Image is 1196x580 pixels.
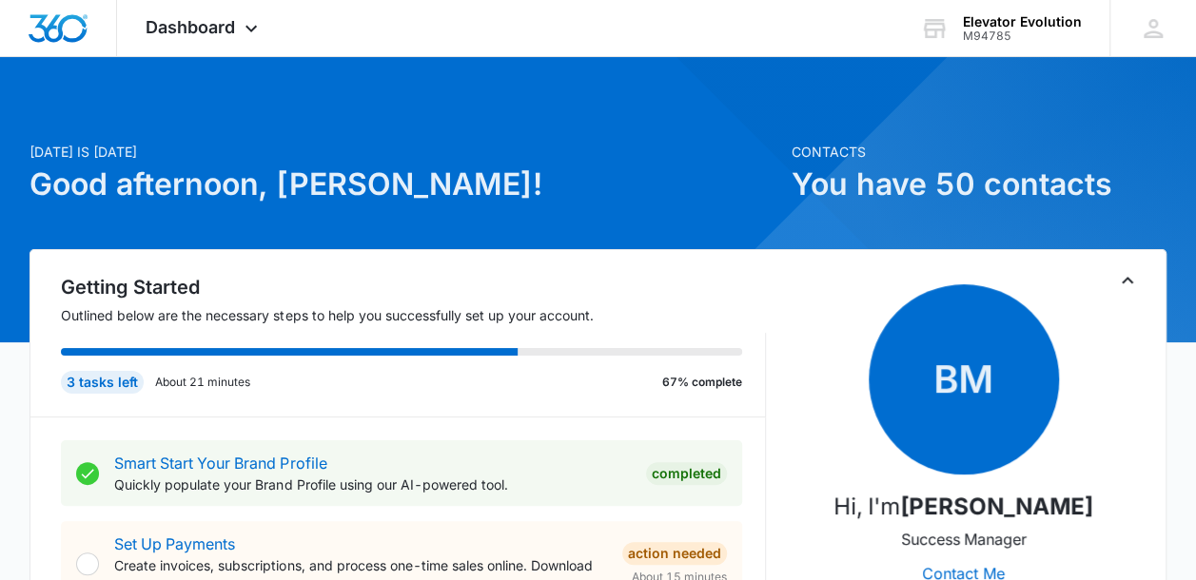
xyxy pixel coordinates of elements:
div: account id [963,29,1082,43]
span: Dashboard [146,17,235,37]
button: Toggle Collapse [1116,269,1139,292]
p: Outlined below are the necessary steps to help you successfully set up your account. [61,305,765,325]
div: account name [963,14,1082,29]
p: Success Manager [901,528,1027,551]
a: Set Up Payments [114,534,235,553]
div: Action Needed [622,542,727,565]
p: Contacts [792,142,1167,162]
div: 3 tasks left [61,371,144,394]
p: About 21 minutes [155,374,250,391]
h2: Getting Started [61,273,765,301]
p: Hi, I'm [833,490,1093,524]
h1: You have 50 contacts [792,162,1167,207]
strong: [PERSON_NAME] [900,493,1093,520]
p: Quickly populate your Brand Profile using our AI-powered tool. [114,474,630,494]
div: Completed [646,462,727,485]
h1: Good afternoon, [PERSON_NAME]! [29,162,779,207]
p: [DATE] is [DATE] [29,142,779,162]
span: BM [869,284,1059,474]
p: 67% complete [662,374,742,391]
a: Smart Start Your Brand Profile [114,454,326,473]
